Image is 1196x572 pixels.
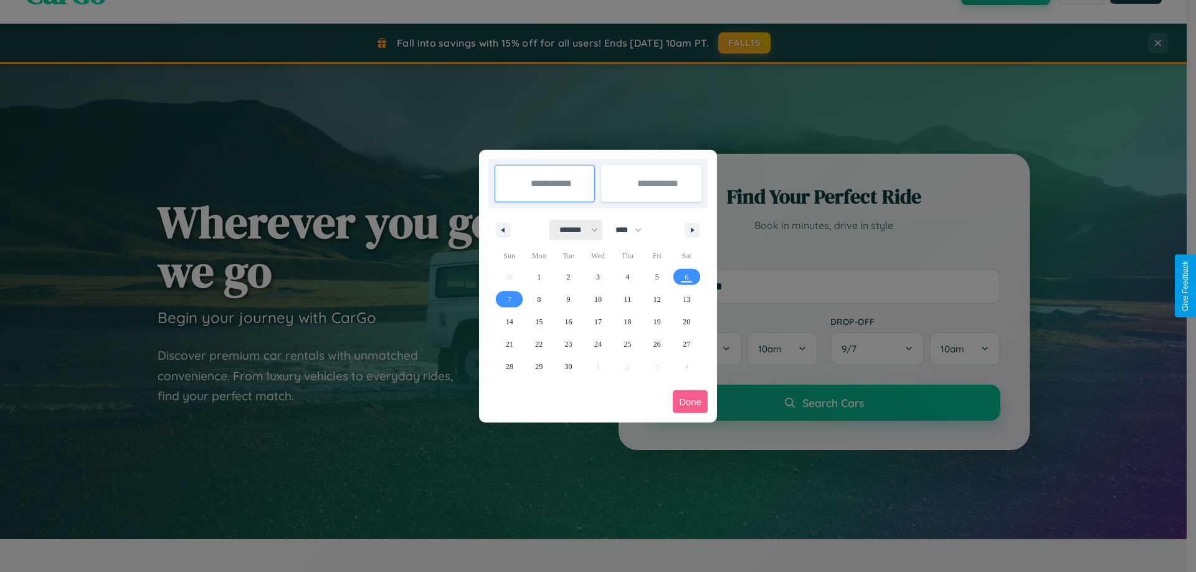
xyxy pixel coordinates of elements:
button: 17 [583,311,612,333]
span: 7 [508,288,511,311]
button: 9 [554,288,583,311]
span: 30 [565,355,572,378]
span: Sat [672,246,701,266]
button: 23 [554,333,583,355]
span: 25 [624,333,631,355]
span: 15 [535,311,543,333]
button: 13 [672,288,701,311]
span: 16 [565,311,572,333]
button: 14 [495,311,524,333]
button: 2 [554,266,583,288]
span: 4 [625,266,629,288]
button: 7 [495,288,524,311]
span: 29 [535,355,543,378]
button: 5 [642,266,672,288]
button: 27 [672,333,701,355]
span: 2 [567,266,571,288]
button: 8 [524,288,553,311]
button: 19 [642,311,672,333]
div: Give Feedback [1181,261,1190,311]
button: 29 [524,355,553,378]
span: 20 [683,311,690,333]
span: 28 [506,355,513,378]
button: 15 [524,311,553,333]
span: 11 [624,288,632,311]
button: 20 [672,311,701,333]
span: Thu [613,246,642,266]
span: Sun [495,246,524,266]
span: 5 [655,266,659,288]
button: 26 [642,333,672,355]
span: 26 [653,333,661,355]
span: 17 [594,311,602,333]
span: 22 [535,333,543,355]
span: Tue [554,246,583,266]
button: 6 [672,266,701,288]
button: 3 [583,266,612,288]
span: 14 [506,311,513,333]
span: 23 [565,333,572,355]
span: 21 [506,333,513,355]
span: 19 [653,311,661,333]
button: 11 [613,288,642,311]
button: 10 [583,288,612,311]
button: 28 [495,355,524,378]
button: 25 [613,333,642,355]
button: 16 [554,311,583,333]
span: Mon [524,246,553,266]
span: Wed [583,246,612,266]
button: 1 [524,266,553,288]
button: 18 [613,311,642,333]
span: 13 [683,288,690,311]
span: 1 [537,266,541,288]
button: Done [673,390,708,413]
span: 27 [683,333,690,355]
button: 24 [583,333,612,355]
button: 22 [524,333,553,355]
button: 4 [613,266,642,288]
span: 8 [537,288,541,311]
span: 6 [685,266,688,288]
span: 9 [567,288,571,311]
span: 18 [624,311,631,333]
span: 10 [594,288,602,311]
button: 21 [495,333,524,355]
button: 12 [642,288,672,311]
span: Fri [642,246,672,266]
span: 3 [596,266,600,288]
span: 24 [594,333,602,355]
span: 12 [653,288,661,311]
button: 30 [554,355,583,378]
